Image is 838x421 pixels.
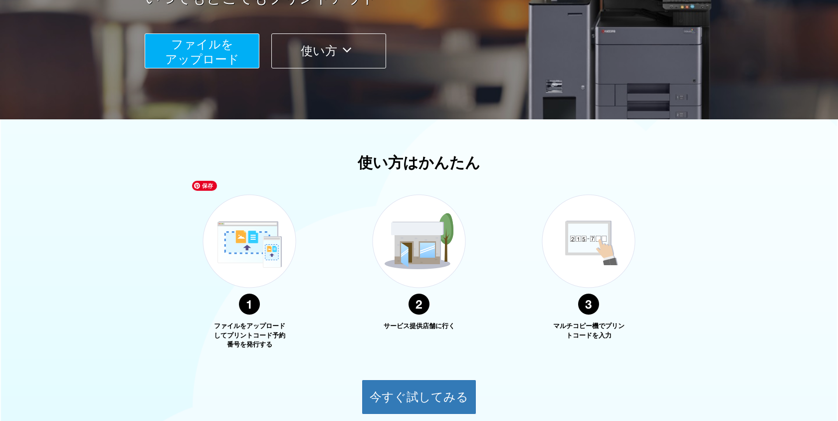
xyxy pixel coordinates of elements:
span: ファイルを ​​アップロード [165,37,239,66]
button: ファイルを​​アップロード [145,33,259,68]
p: マルチコピー機でプリントコードを入力 [551,322,626,340]
button: 今すぐ試してみる [362,380,476,415]
p: ファイルをアップロードしてプリントコード予約番号を発行する [212,322,287,350]
button: 使い方 [271,33,386,68]
p: サービス提供店舗に行く [382,322,456,331]
span: 保存 [192,181,217,191]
